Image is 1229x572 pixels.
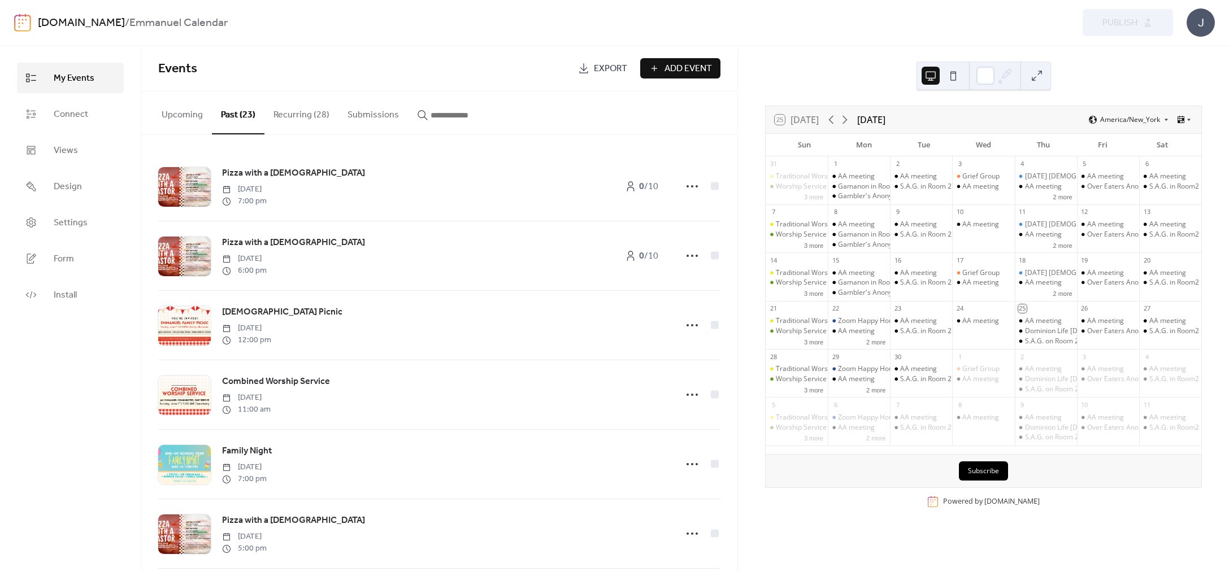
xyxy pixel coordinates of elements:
[952,278,1014,287] div: AA meeting
[800,385,828,394] button: 3 more
[212,91,264,134] button: Past (23)
[956,352,964,361] div: 1
[956,256,964,264] div: 17
[222,334,271,346] span: 12:00 pm
[222,166,365,181] a: Pizza with a [DEMOGRAPHIC_DATA]
[1149,172,1186,181] div: AA meeting
[862,385,890,394] button: 2 more
[222,514,365,527] span: Pizza with a [DEMOGRAPHIC_DATA]
[1087,220,1124,229] div: AA meeting
[1048,240,1076,250] button: 2 more
[800,433,828,442] button: 3 more
[17,171,124,202] a: Design
[776,278,905,287] div: Worship Service at [GEOGRAPHIC_DATA]
[38,12,125,34] a: [DOMAIN_NAME]
[893,208,902,216] div: 9
[954,134,1014,156] div: Wed
[222,444,272,458] span: Family Night
[1087,182,1196,191] div: Over Eaters Anonymous in Room 2
[962,374,999,384] div: AA meeting
[890,220,952,229] div: AA meeting
[828,220,890,229] div: AA meeting
[769,352,778,361] div: 28
[1015,278,1077,287] div: AA meeting
[1143,208,1151,216] div: 13
[1048,191,1076,201] button: 2 more
[1025,433,1079,442] div: S.A.G. on Room 2
[1025,374,1223,384] div: Dominion Life [DEMOGRAPHIC_DATA] study in Learning Center
[952,364,1014,374] div: Grief Group
[1015,182,1077,191] div: AA meeting
[639,250,658,263] span: / 10
[838,423,875,433] div: AA meeting
[222,184,267,195] span: [DATE]
[838,413,896,422] div: Zoom Happy Hour
[828,326,890,336] div: AA meeting
[1015,413,1077,422] div: AA meeting
[1025,326,1223,336] div: Dominion Life [DEMOGRAPHIC_DATA] study in Learning Center
[890,374,952,384] div: S.A.G. in Room 2
[828,288,890,298] div: Gambler's Anonymous in Learning Center
[1018,256,1027,264] div: 18
[838,191,970,201] div: Gambler's Anonymous in Learning Center
[890,182,952,191] div: S.A.G. in Room 2
[1139,423,1201,433] div: S.A.G. in Room2
[1087,326,1196,336] div: Over Eaters Anonymous in Room 2
[222,375,330,388] span: Combined Worship Service
[800,240,828,250] button: 3 more
[956,400,964,409] div: 8
[1015,220,1077,229] div: Thursday Bible Study at 10:30am
[1077,316,1139,326] div: AA meeting
[890,268,952,278] div: AA meeting
[594,62,627,76] span: Export
[766,268,828,278] div: Traditional Worship Service
[1025,423,1223,433] div: Dominion Life [DEMOGRAPHIC_DATA] study in Learning Center
[1018,352,1027,361] div: 2
[1080,400,1089,409] div: 10
[1132,134,1192,156] div: Sat
[153,91,212,133] button: Upcoming
[776,268,862,278] div: Traditional Worship Service
[1018,304,1027,313] div: 25
[1015,337,1077,346] div: S.A.G. on Room 2
[838,364,896,374] div: Zoom Happy Hour
[17,63,124,93] a: My Events
[862,337,890,346] button: 2 more
[54,216,88,230] span: Settings
[613,176,670,197] a: 0/10
[1013,134,1073,156] div: Thu
[1025,337,1079,346] div: S.A.G. on Room 2
[900,230,952,239] div: S.A.G. in Room 2
[1143,256,1151,264] div: 20
[828,413,890,422] div: Zoom Happy Hour
[1073,134,1133,156] div: Fri
[1077,423,1139,433] div: Over Eaters Anonymous in Room 2
[264,91,338,133] button: Recurring (28)
[766,423,828,433] div: Worship Service at Oil Well Road
[1139,268,1201,278] div: AA meeting
[776,182,905,191] div: Worship Service at [GEOGRAPHIC_DATA]
[54,180,82,194] span: Design
[222,305,342,320] a: [DEMOGRAPHIC_DATA] Picnic
[1025,364,1062,374] div: AA meeting
[838,220,875,229] div: AA meeting
[828,230,890,239] div: Gamanon in Room 2
[1149,278,1199,287] div: S.A.G. in Room2
[890,326,952,336] div: S.A.G. in Room 2
[890,423,952,433] div: S.A.G. in Room 2
[862,433,890,442] button: 2 more
[776,172,862,181] div: Traditional Worship Service
[1143,352,1151,361] div: 4
[838,268,875,278] div: AA meeting
[1077,326,1139,336] div: Over Eaters Anonymous in Room 2
[890,364,952,374] div: AA meeting
[776,364,862,374] div: Traditional Worship Service
[1077,220,1139,229] div: AA meeting
[17,243,124,274] a: Form
[952,172,1014,181] div: Grief Group
[1015,423,1077,433] div: Dominion Life Bible study in Learning Center
[900,220,937,229] div: AA meeting
[1139,182,1201,191] div: S.A.G. in Room2
[838,278,902,287] div: Gamanon in Room 2
[1149,316,1186,326] div: AA meeting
